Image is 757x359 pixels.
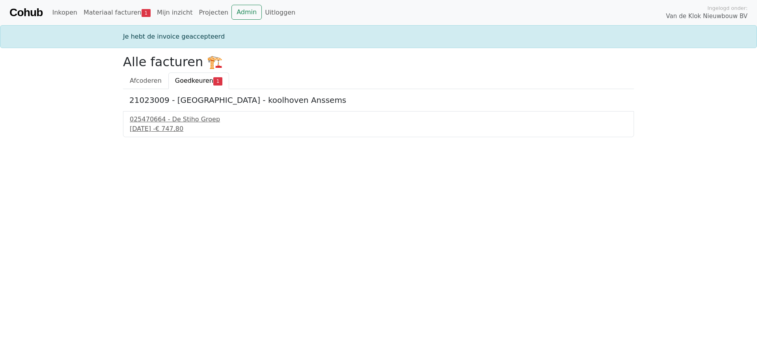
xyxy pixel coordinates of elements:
[80,5,154,20] a: Materiaal facturen1
[130,115,627,124] div: 025470664 - De Stiho Groep
[196,5,231,20] a: Projecten
[49,5,80,20] a: Inkopen
[123,73,168,89] a: Afcoderen
[130,77,162,84] span: Afcoderen
[130,124,627,134] div: [DATE] -
[142,9,151,17] span: 1
[666,12,748,21] span: Van de Klok Nieuwbouw BV
[118,32,639,41] div: Je hebt de invoice geaccepteerd
[9,3,43,22] a: Cohub
[213,77,222,85] span: 1
[129,95,628,105] h5: 21023009 - [GEOGRAPHIC_DATA] - koolhoven Anssems
[231,5,262,20] a: Admin
[168,73,229,89] a: Goedkeuren1
[155,125,183,132] span: € 747,80
[123,54,634,69] h2: Alle facturen 🏗️
[154,5,196,20] a: Mijn inzicht
[130,115,627,134] a: 025470664 - De Stiho Groep[DATE] -€ 747,80
[175,77,213,84] span: Goedkeuren
[707,4,748,12] span: Ingelogd onder:
[262,5,298,20] a: Uitloggen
